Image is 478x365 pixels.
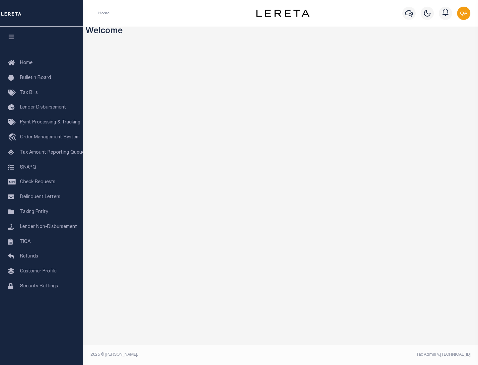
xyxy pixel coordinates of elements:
span: Home [20,61,33,65]
span: Taxing Entity [20,210,48,214]
img: svg+xml;base64,PHN2ZyB4bWxucz0iaHR0cDovL3d3dy53My5vcmcvMjAwMC9zdmciIHBvaW50ZXItZXZlbnRzPSJub25lIi... [457,7,470,20]
span: Tax Amount Reporting Queue [20,150,85,155]
span: TIQA [20,239,31,244]
img: logo-dark.svg [256,10,309,17]
li: Home [98,10,110,16]
span: Check Requests [20,180,55,184]
span: Customer Profile [20,269,56,274]
span: Bulletin Board [20,76,51,80]
div: Tax Admin v.[TECHNICAL_ID] [285,352,471,358]
h3: Welcome [86,27,476,37]
span: Lender Non-Disbursement [20,225,77,229]
i: travel_explore [8,133,19,142]
span: Refunds [20,254,38,259]
span: Delinquent Letters [20,195,60,199]
span: Lender Disbursement [20,105,66,110]
span: Security Settings [20,284,58,289]
span: Pymt Processing & Tracking [20,120,80,125]
div: 2025 © [PERSON_NAME]. [86,352,281,358]
span: Order Management System [20,135,80,140]
span: SNAPQ [20,165,36,170]
span: Tax Bills [20,91,38,95]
